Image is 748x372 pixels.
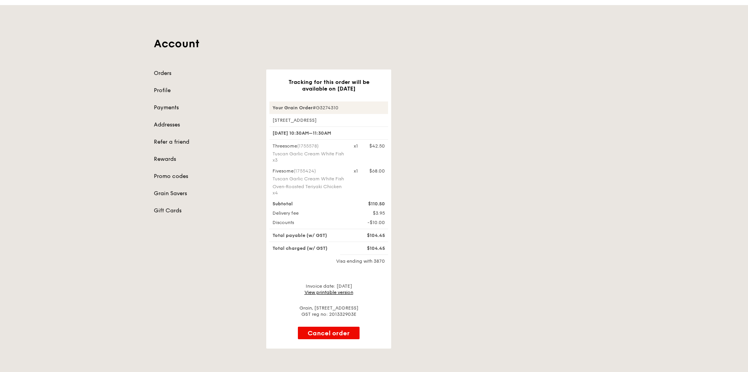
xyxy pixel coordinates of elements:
[272,143,344,149] div: Threesome
[349,219,390,226] div: -$10.00
[269,126,388,140] div: [DATE] 10:30AM–11:30AM
[269,101,388,114] div: #G3274310
[154,207,257,215] a: Gift Cards
[369,168,385,174] div: $68.00
[154,155,257,163] a: Rewards
[154,121,257,129] a: Addresses
[272,168,344,174] div: Fivesome
[154,37,594,51] h1: Account
[269,258,388,264] div: Visa ending with 3870
[269,283,388,295] div: Invoice date: [DATE]
[294,168,316,174] span: (1755424)
[349,245,390,251] div: $104.45
[349,201,390,207] div: $110.50
[349,232,390,239] div: $104.45
[154,173,257,180] a: Promo codes
[272,233,327,238] span: Total payable (w/ GST)
[154,138,257,146] a: Refer a friend
[268,245,349,251] div: Total charged (w/ GST)
[279,79,379,92] h3: Tracking for this order will be available on [DATE]
[272,105,313,110] strong: Your Grain Order
[268,219,349,226] div: Discounts
[354,168,358,174] div: x1
[268,210,349,216] div: Delivery fee
[269,117,388,123] div: [STREET_ADDRESS]
[354,143,358,149] div: x1
[154,87,257,94] a: Profile
[349,210,390,216] div: $3.95
[269,305,388,317] div: Grain, [STREET_ADDRESS] GST reg no: 201332903E
[154,104,257,112] a: Payments
[272,176,344,182] div: Tuscan Garlic Cream White Fish
[272,183,344,196] div: Oven‑Roasted Teriyaki Chicken x4
[268,201,349,207] div: Subtotal
[305,290,353,295] a: View printable version
[298,327,360,339] button: Cancel order
[154,69,257,77] a: Orders
[272,151,344,163] div: Tuscan Garlic Cream White Fish x3
[369,143,385,149] div: $42.50
[297,143,319,149] span: (1755578)
[154,190,257,198] a: Grain Savers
